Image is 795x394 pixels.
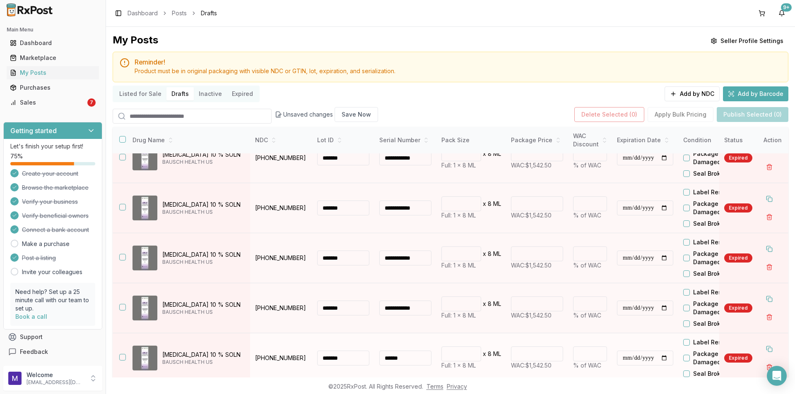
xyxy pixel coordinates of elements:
span: WAC: $1,542.50 [511,212,552,219]
span: WAC: $1,542.50 [511,162,552,169]
div: Dashboard [10,39,96,47]
div: Package Price [511,136,563,144]
th: Status [719,127,757,154]
div: Unsaved changes [275,107,378,122]
div: Purchases [10,84,96,92]
th: Action [757,127,788,154]
p: x [483,300,486,308]
nav: breadcrumb [128,9,217,17]
p: 8 [488,250,491,258]
img: Jublia 10 % SOLN [132,346,157,370]
a: Marketplace [7,50,99,65]
th: Pack Size [436,127,506,154]
div: Expired [724,253,752,263]
div: Product must be in original packaging with visible NDC or GTIN, lot, expiration, and serialization. [135,67,781,75]
span: % of WAC [573,262,601,269]
label: Label Residue [693,288,735,296]
button: Delete [762,360,777,375]
span: Browse the marketplace [22,184,89,192]
p: [PHONE_NUMBER] [255,304,307,312]
h3: Getting started [10,126,57,136]
button: Duplicate [762,341,777,356]
p: Let's finish your setup first! [10,142,95,150]
span: 75 % [10,152,23,160]
p: [EMAIL_ADDRESS][DOMAIN_NAME] [26,379,84,386]
label: Seal Broken [693,220,728,228]
p: ML [493,200,501,208]
label: Package Damaged [693,350,740,366]
label: Package Damaged [693,250,740,266]
p: 8 [488,350,491,358]
label: Seal Broken [693,370,728,378]
div: Expiration Date [617,136,673,144]
p: [MEDICAL_DATA] 10 % SOLN [162,351,243,359]
button: Drafts [166,87,194,100]
button: Delete [762,310,777,325]
img: RxPost Logo [3,3,56,17]
span: Drafts [201,9,217,17]
span: WAC: $1,542.50 [511,262,552,269]
p: x [483,250,486,258]
p: BAUSCH HEALTH US [162,309,243,315]
p: x [483,350,486,358]
span: Connect a bank account [22,226,89,234]
p: ML [493,300,501,308]
span: WAC: $1,542.50 [511,362,552,369]
button: My Posts [3,66,102,79]
th: Condition [678,127,740,154]
button: Duplicate [762,291,777,306]
p: ML [493,250,501,258]
img: User avatar [8,372,22,385]
p: [PHONE_NUMBER] [255,354,307,362]
span: Full: 1 x 8 ML [441,312,476,319]
span: Verify your business [22,198,78,206]
p: Need help? Set up a 25 minute call with our team to set up. [15,288,90,313]
div: Serial Number [379,136,431,144]
div: 9+ [781,3,792,12]
button: Add by Barcode [723,86,788,101]
button: Seller Profile Settings [706,33,788,48]
span: WAC: $1,542.50 [511,312,552,319]
label: Label Residue [693,188,735,196]
img: Jublia 10 % SOLN [132,246,157,270]
div: WAC Discount [573,132,607,148]
div: Drug Name [132,136,243,144]
button: Feedback [3,344,102,359]
span: Full: 1 x 8 ML [441,212,476,219]
button: Add by NDC [665,86,720,101]
button: 9+ [775,7,788,20]
div: My Posts [113,33,158,48]
label: Label Residue [693,238,735,246]
label: Label Residue [693,338,735,346]
p: [PHONE_NUMBER] [255,254,307,262]
div: NDC [255,136,307,144]
div: Expired [724,303,752,313]
button: Support [3,330,102,344]
p: ML [493,150,501,158]
label: Package Damaged [693,200,740,216]
h2: Main Menu [7,26,99,33]
p: [PHONE_NUMBER] [255,204,307,212]
label: Seal Broken [693,320,728,328]
img: Jublia 10 % SOLN [132,146,157,170]
a: Make a purchase [22,240,70,248]
span: Create your account [22,170,78,178]
p: BAUSCH HEALTH US [162,209,243,215]
button: Delete [762,160,777,174]
a: Sales7 [7,95,99,110]
span: % of WAC [573,162,601,169]
button: Listed for Sale [114,87,166,100]
button: Purchases [3,81,102,94]
p: x [483,150,486,158]
p: [PHONE_NUMBER] [255,154,307,162]
img: Jublia 10 % SOLN [132,296,157,320]
span: Full: 1 x 8 ML [441,262,476,269]
button: Dashboard [3,36,102,50]
h5: Reminder! [135,59,781,65]
a: Posts [172,9,187,17]
a: Privacy [447,383,467,390]
div: Lot ID [317,136,369,144]
div: Expired [724,353,752,363]
button: Marketplace [3,51,102,64]
p: x [483,200,486,208]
